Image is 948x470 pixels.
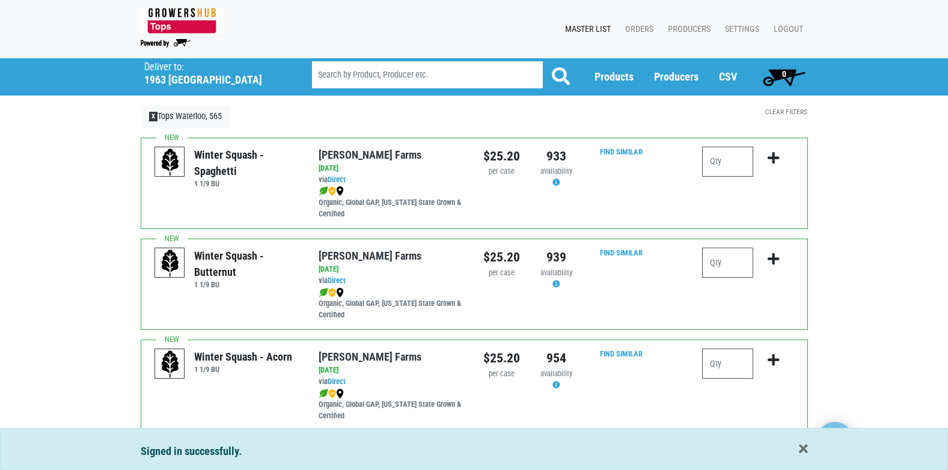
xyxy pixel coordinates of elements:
a: Producers [654,70,699,83]
a: [PERSON_NAME] Farms [319,148,421,161]
a: Direct [328,175,346,184]
a: Direct [328,276,346,285]
a: Settings [715,18,764,41]
img: leaf-e5c59151409436ccce96b2ca1b28e03c.png [319,389,328,398]
h6: 1 1/9 BU [194,179,301,188]
div: $25.20 [483,349,520,368]
input: Qty [702,147,753,177]
span: availability [540,268,572,277]
a: Find Similar [600,147,643,156]
div: $25.20 [483,248,520,267]
span: availability [540,166,572,175]
div: per case [483,166,520,177]
div: via [319,174,465,186]
div: 933 [538,147,575,166]
img: placeholder-variety-43d6402dacf2d531de610a020419775a.svg [155,248,185,278]
a: [PERSON_NAME] Farms [319,249,421,262]
div: [DATE] [319,163,465,174]
div: 954 [538,349,575,368]
a: [PERSON_NAME] Farms [319,350,421,363]
div: Organic, Global GAP, [US_STATE] State Grown & Certified [319,388,465,422]
a: Products [595,70,634,83]
div: Organic, Global GAP, [US_STATE] State Grown & Certified [319,186,465,220]
span: 0 [782,69,786,79]
h6: 1 1/9 BU [194,280,301,289]
img: leaf-e5c59151409436ccce96b2ca1b28e03c.png [319,186,328,196]
a: Clear Filters [765,108,807,116]
img: leaf-e5c59151409436ccce96b2ca1b28e03c.png [319,288,328,298]
div: per case [483,267,520,279]
div: Winter Squash - Acorn [194,349,292,365]
div: Winter Squash - Butternut [194,248,301,280]
img: map_marker-0e94453035b3232a4d21701695807de9.png [336,288,344,298]
img: safety-e55c860ca8c00a9c171001a62a92dabd.png [328,186,336,196]
img: map_marker-0e94453035b3232a4d21701695807de9.png [336,186,344,196]
div: Organic, Global GAP, [US_STATE] State Grown & Certified [319,287,465,321]
a: Orders [616,18,658,41]
img: 279edf242af8f9d49a69d9d2afa010fb.png [141,8,224,34]
img: map_marker-0e94453035b3232a4d21701695807de9.png [336,389,344,398]
a: CSV [719,70,737,83]
a: Master List [555,18,616,41]
div: via [319,275,465,287]
a: Logout [764,18,808,41]
input: Search by Product, Producer etc. [312,61,543,88]
img: placeholder-variety-43d6402dacf2d531de610a020419775a.svg [155,147,185,177]
div: Signed in successfully. [141,443,808,460]
a: Find Similar [600,349,643,358]
span: X [149,112,158,121]
a: Direct [328,377,346,386]
div: Winter Squash - Spaghetti [194,147,301,179]
p: Deliver to: [144,61,281,73]
img: Powered by Big Wheelbarrow [141,39,191,47]
img: placeholder-variety-43d6402dacf2d531de610a020419775a.svg [155,349,185,379]
div: per case [483,368,520,380]
a: Find Similar [600,248,643,257]
span: Tops Waterloo, 565 (1963 Kingdom Plaza, Waterloo, NY 13165, USA) [144,58,290,87]
div: 939 [538,248,575,267]
span: availability [540,369,572,378]
a: 0 [757,65,811,89]
div: [DATE] [319,365,465,376]
h5: 1963 [GEOGRAPHIC_DATA] [144,73,281,87]
a: XTops Waterloo, 565 [141,105,231,128]
div: via [319,376,465,388]
img: safety-e55c860ca8c00a9c171001a62a92dabd.png [328,288,336,298]
a: Producers [658,18,715,41]
input: Qty [702,248,753,278]
div: $25.20 [483,147,520,166]
h6: 1 1/9 BU [194,365,292,374]
div: [DATE] [319,264,465,275]
img: safety-e55c860ca8c00a9c171001a62a92dabd.png [328,389,336,398]
input: Qty [702,349,753,379]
